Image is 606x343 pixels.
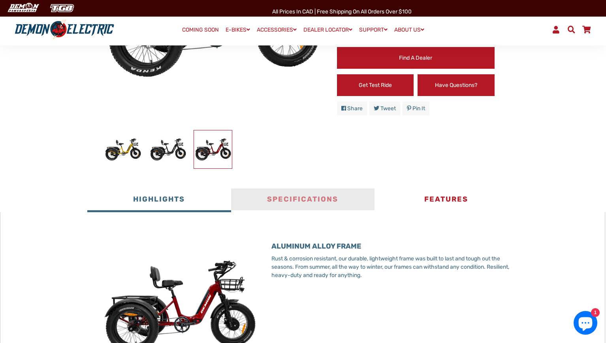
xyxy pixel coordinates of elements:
button: Specifications [231,188,375,212]
a: DEALER LOCATOR [301,24,355,36]
img: Trinity Foldable E-Trike [149,130,187,168]
a: ABOUT US [391,24,427,36]
h3: ALUMINUM ALLOY FRAME [271,242,518,251]
a: SUPPORT [356,24,390,36]
img: Demon Electric [4,2,42,15]
button: Highlights [87,188,231,212]
p: Rust & corrosion resistant, our durable, lightweight frame was built to last and tough out the se... [271,254,518,279]
inbox-online-store-chat: Shopify online store chat [571,311,600,337]
img: TGB Canada [46,2,78,15]
a: ACCESSORIES [254,24,299,36]
span: Tweet [380,105,396,112]
button: Features [375,188,518,212]
span: Pin it [412,105,425,112]
img: Trinity Foldable E-Trike [104,130,142,168]
span: All Prices in CAD | Free shipping on all orders over $100 [272,8,412,15]
a: COMING SOON [179,24,222,36]
img: Trinity Foldable E-Trike [194,130,232,168]
img: Demon Electric logo [12,19,117,40]
span: Share [347,105,363,112]
a: E-BIKES [223,24,253,36]
a: Get Test Ride [337,74,414,96]
a: Have Questions? [418,74,495,96]
a: Find a Dealer [337,47,495,69]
